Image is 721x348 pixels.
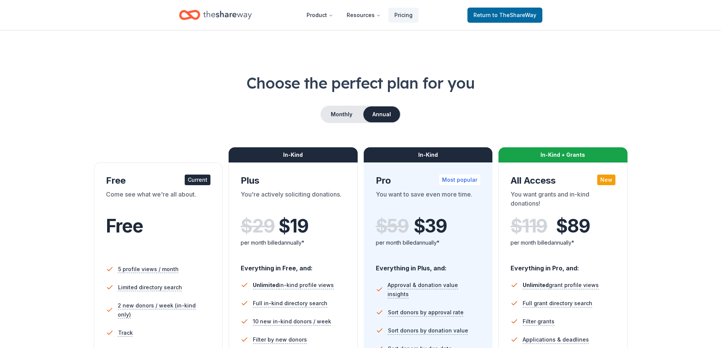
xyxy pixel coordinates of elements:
[185,175,210,185] div: Current
[363,106,400,122] button: Annual
[376,238,481,247] div: per month billed annually*
[118,283,182,292] span: Limited directory search
[106,215,143,237] span: Free
[467,8,542,23] a: Returnto TheShareWay
[118,301,210,319] span: 2 new donors / week (in-kind only)
[118,265,179,274] span: 5 profile views / month
[523,282,549,288] span: Unlimited
[376,190,481,211] div: You want to save even more time.
[364,147,493,162] div: In-Kind
[253,282,334,288] span: in-kind profile views
[376,175,481,187] div: Pro
[118,328,133,337] span: Track
[376,257,481,273] div: Everything in Plus, and:
[388,326,468,335] span: Sort donors by donation value
[253,335,307,344] span: Filter by new donors
[414,215,447,237] span: $ 39
[388,281,480,299] span: Approval & donation value insights
[279,215,308,237] span: $ 19
[179,6,252,24] a: Home
[523,335,589,344] span: Applications & deadlines
[229,147,358,162] div: In-Kind
[492,12,536,18] span: to TheShareWay
[511,257,615,273] div: Everything in Pro, and:
[388,8,419,23] a: Pricing
[253,317,331,326] span: 10 new in-kind donors / week
[241,238,346,247] div: per month billed annually*
[523,299,592,308] span: Full grant directory search
[253,299,327,308] span: Full in-kind directory search
[388,308,464,317] span: Sort donors by approval rate
[253,282,279,288] span: Unlimited
[341,8,387,23] button: Resources
[597,175,615,185] div: New
[301,8,339,23] button: Product
[511,190,615,211] div: You want grants and in-kind donations!
[439,175,480,185] div: Most popular
[241,190,346,211] div: You're actively soliciting donations.
[523,317,554,326] span: Filter grants
[523,282,599,288] span: grant profile views
[106,190,211,211] div: Come see what we're all about.
[321,106,362,122] button: Monthly
[30,72,691,94] h1: Choose the perfect plan for you
[241,257,346,273] div: Everything in Free, and:
[498,147,628,162] div: In-Kind + Grants
[301,6,419,24] nav: Main
[511,175,615,187] div: All Access
[241,175,346,187] div: Plus
[473,11,536,20] span: Return
[106,175,211,187] div: Free
[511,238,615,247] div: per month billed annually*
[556,215,590,237] span: $ 89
